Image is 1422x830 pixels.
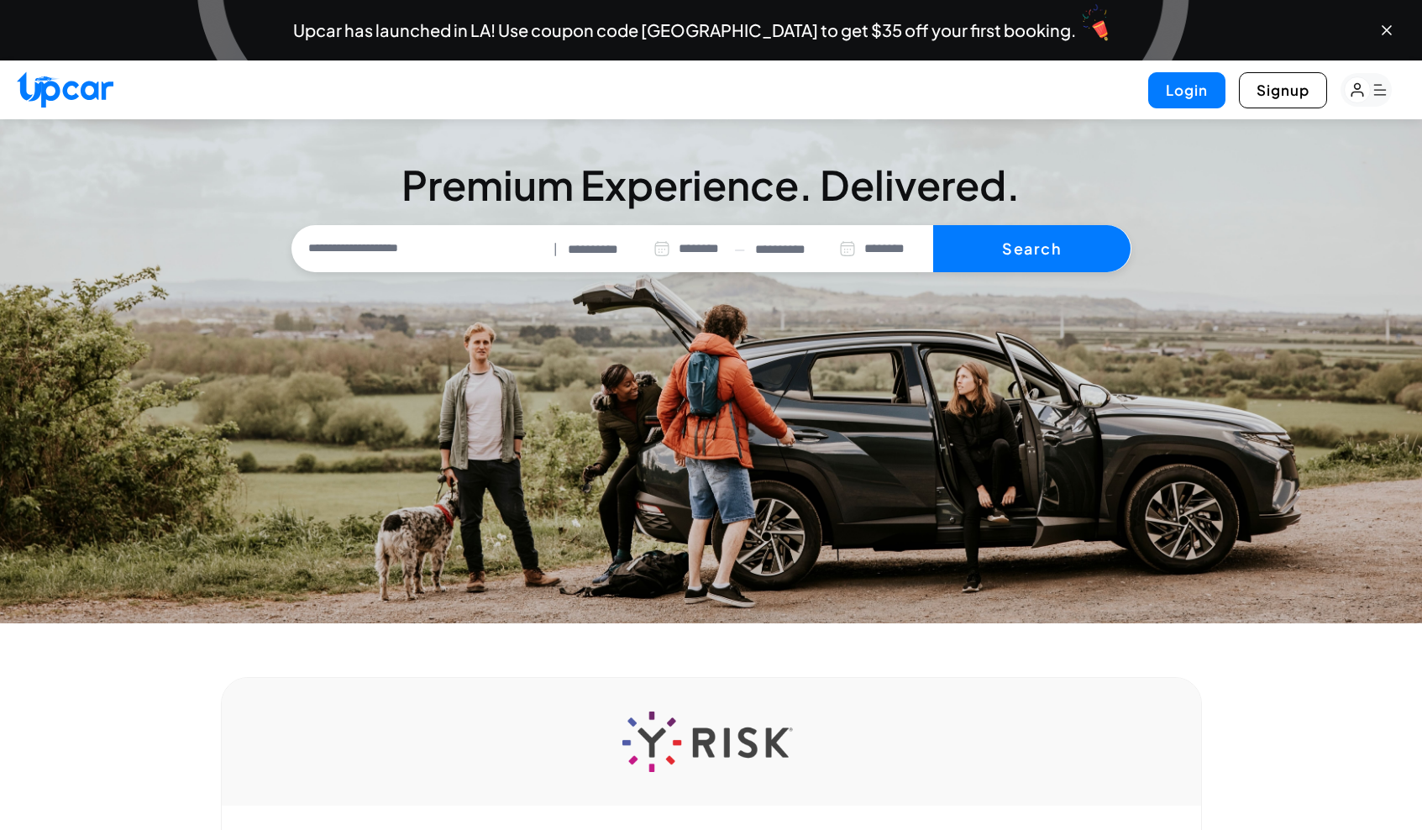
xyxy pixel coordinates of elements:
[734,239,745,259] span: —
[291,165,1131,205] h3: Premium Experience. Delivered.
[622,712,800,772] img: Y-RISK Logo
[1239,72,1327,108] button: Signup
[554,239,558,259] span: |
[1148,72,1225,108] button: Login
[17,71,113,108] img: Upcar Logo
[933,225,1131,272] button: Search
[293,22,1076,39] span: Upcar has launched in LA! Use coupon code [GEOGRAPHIC_DATA] to get $35 off your first booking.
[1378,22,1395,39] button: Close banner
